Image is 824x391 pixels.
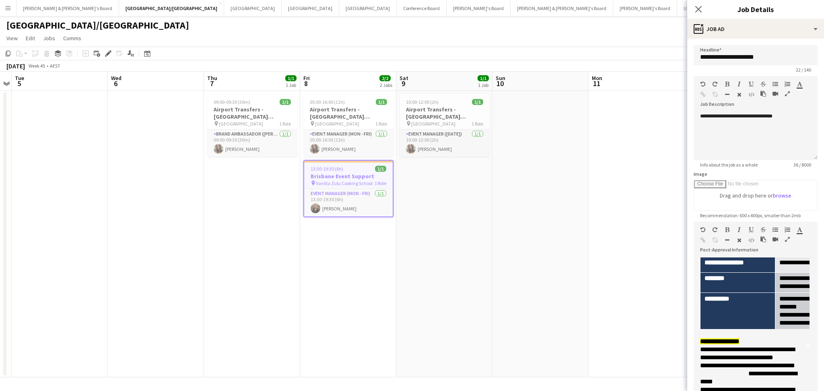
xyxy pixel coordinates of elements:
button: Strikethrough [760,81,766,87]
button: Italic [736,81,742,87]
span: 36 / 8000 [787,162,818,168]
button: [PERSON_NAME] & [PERSON_NAME]'s Board [16,0,119,16]
button: Redo [712,81,718,87]
button: Unordered List [772,81,778,87]
button: Undo [700,81,706,87]
span: Info about the job as a whole [694,162,764,168]
button: Ordered List [785,81,790,87]
span: Recommendation: 600 x 400px, smaller than 2mb [694,212,807,218]
button: [PERSON_NAME]'s Board [613,0,677,16]
button: Paste as plain text [760,91,766,97]
button: Italic [736,226,742,233]
button: [GEOGRAPHIC_DATA] [282,0,339,16]
button: Insert video [772,236,778,243]
button: Paste as plain text [760,236,766,243]
button: Horizontal Line [724,91,730,98]
button: Fullscreen [785,236,790,243]
button: HTML Code [748,91,754,98]
button: Unordered List [772,226,778,233]
button: HTML Code [748,237,754,243]
button: Clear Formatting [736,91,742,98]
button: Insert video [772,91,778,97]
div: Job Ad [687,19,824,39]
h3: Job Details [687,4,824,14]
button: Fullscreen [785,91,790,97]
button: Text Color [797,81,802,87]
button: Ordered List [785,226,790,233]
span: 22 / 140 [789,67,818,73]
button: Uber [GEOGRAPHIC_DATA] [677,0,745,16]
button: Horizontal Line [724,237,730,243]
button: Clear Formatting [736,237,742,243]
button: [GEOGRAPHIC_DATA]/[GEOGRAPHIC_DATA] [119,0,224,16]
button: [PERSON_NAME] & [PERSON_NAME]'s Board [511,0,613,16]
button: Text Color [797,226,802,233]
button: Bold [724,226,730,233]
button: Strikethrough [760,226,766,233]
button: Bold [724,81,730,87]
button: Undo [700,226,706,233]
button: Underline [748,226,754,233]
button: [GEOGRAPHIC_DATA] [224,0,282,16]
button: Conference Board [397,0,447,16]
button: [GEOGRAPHIC_DATA] [339,0,397,16]
button: Redo [712,226,718,233]
button: [PERSON_NAME]'s Board [447,0,511,16]
button: Underline [748,81,754,87]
